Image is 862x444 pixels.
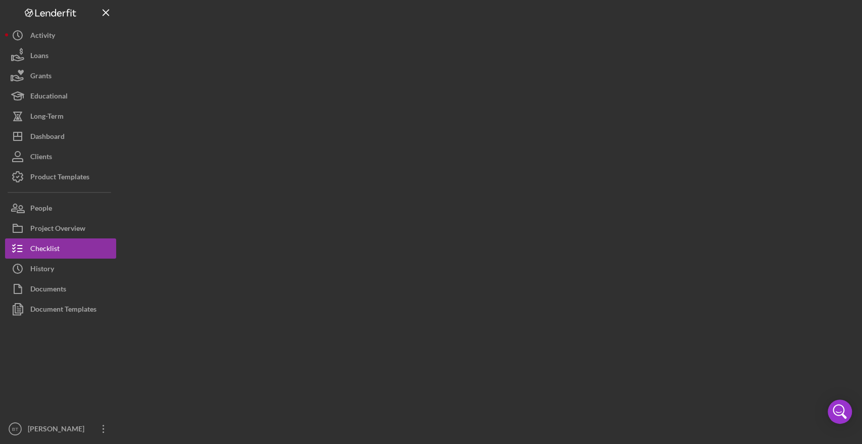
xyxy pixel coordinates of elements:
[30,218,85,241] div: Project Overview
[30,25,55,48] div: Activity
[5,146,116,167] button: Clients
[25,419,91,441] div: [PERSON_NAME]
[30,146,52,169] div: Clients
[5,25,116,45] button: Activity
[5,238,116,259] button: Checklist
[5,86,116,106] button: Educational
[5,106,116,126] button: Long-Term
[828,400,852,424] div: Open Intercom Messenger
[30,279,66,302] div: Documents
[30,299,96,322] div: Document Templates
[5,279,116,299] button: Documents
[5,259,116,279] button: History
[12,426,18,432] text: BT
[5,126,116,146] button: Dashboard
[30,238,60,261] div: Checklist
[5,198,116,218] button: People
[5,66,116,86] button: Grants
[30,198,52,221] div: People
[30,259,54,281] div: History
[5,167,116,187] button: Product Templates
[5,299,116,319] button: Document Templates
[30,106,64,129] div: Long-Term
[5,419,116,439] button: BT[PERSON_NAME]
[5,45,116,66] button: Loans
[5,218,116,238] button: Project Overview
[30,66,52,88] div: Grants
[30,86,68,109] div: Educational
[30,45,48,68] div: Loans
[30,126,65,149] div: Dashboard
[30,167,89,189] div: Product Templates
